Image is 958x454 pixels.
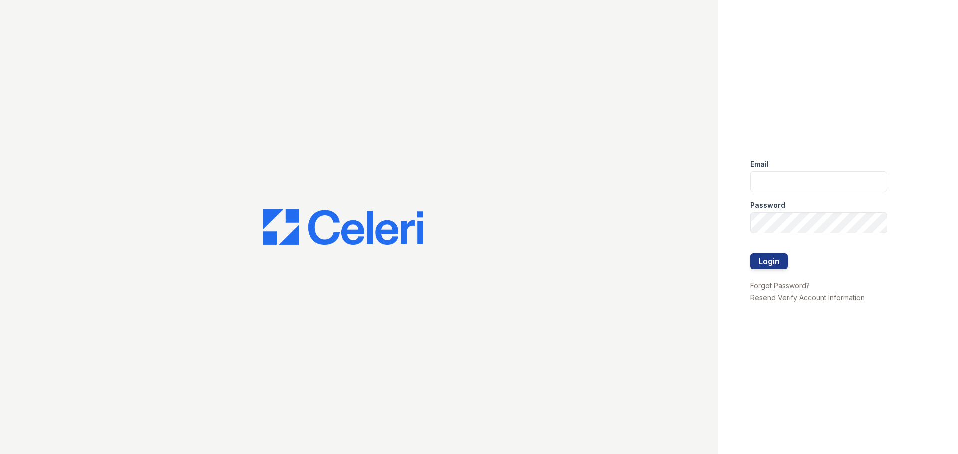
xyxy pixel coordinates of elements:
[750,159,769,169] label: Email
[750,281,810,290] a: Forgot Password?
[750,293,865,302] a: Resend Verify Account Information
[263,209,423,245] img: CE_Logo_Blue-a8612792a0a2168367f1c8372b55b34899dd931a85d93a1a3d3e32e68fde9ad4.png
[750,253,788,269] button: Login
[750,200,785,210] label: Password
